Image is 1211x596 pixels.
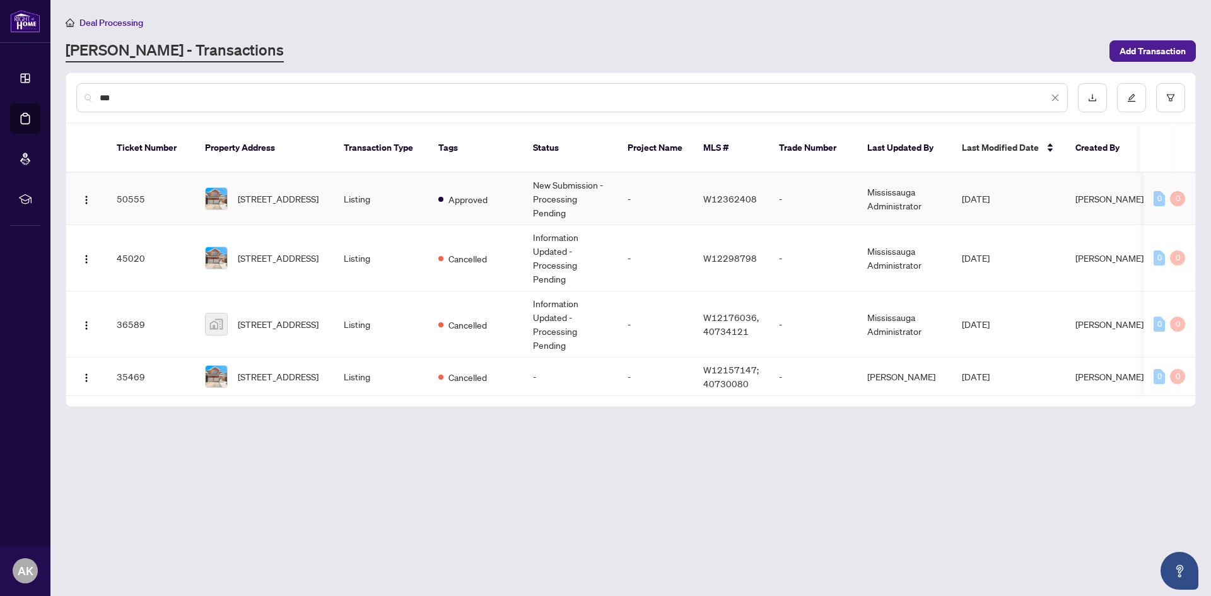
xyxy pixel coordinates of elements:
div: 0 [1170,191,1185,206]
td: 36589 [107,291,195,358]
th: Status [523,124,617,173]
span: edit [1127,93,1136,102]
span: W12176036, 40734121 [703,312,759,337]
td: Mississauga Administrator [857,291,952,358]
div: 0 [1170,317,1185,332]
td: - [617,225,693,291]
span: [STREET_ADDRESS] [238,192,319,206]
td: Listing [334,225,428,291]
td: - [769,173,857,225]
span: Cancelled [448,370,487,384]
span: Cancelled [448,318,487,332]
button: download [1078,83,1107,112]
td: Information Updated - Processing Pending [523,225,617,291]
td: Information Updated - Processing Pending [523,291,617,358]
span: Add Transaction [1120,41,1186,61]
div: 0 [1170,369,1185,384]
span: W12362408 [703,193,757,204]
span: [DATE] [962,318,990,330]
button: filter [1156,83,1185,112]
img: logo [10,9,40,33]
span: [DATE] [962,252,990,264]
img: thumbnail-img [206,247,227,269]
div: 0 [1154,369,1165,384]
span: [STREET_ADDRESS] [238,317,319,331]
span: close [1051,93,1060,102]
td: [PERSON_NAME] [857,358,952,396]
td: Listing [334,291,428,358]
td: - [617,358,693,396]
button: Open asap [1161,552,1198,590]
div: 0 [1154,250,1165,266]
th: Ticket Number [107,124,195,173]
td: 50555 [107,173,195,225]
td: 35469 [107,358,195,396]
div: 0 [1154,317,1165,332]
a: [PERSON_NAME] - Transactions [66,40,284,62]
img: thumbnail-img [206,313,227,335]
span: AK [18,562,33,580]
th: MLS # [693,124,769,173]
span: Last Modified Date [962,141,1039,155]
td: - [617,291,693,358]
td: - [769,358,857,396]
span: Approved [448,192,488,206]
td: - [769,291,857,358]
td: - [617,173,693,225]
th: Created By [1065,124,1141,173]
th: Trade Number [769,124,857,173]
span: Cancelled [448,252,487,266]
th: Tags [428,124,523,173]
td: Mississauga Administrator [857,225,952,291]
span: W12157147; 40730080 [703,364,759,389]
span: [PERSON_NAME] [1075,318,1144,330]
button: edit [1117,83,1146,112]
img: thumbnail-img [206,188,227,209]
th: Last Modified Date [952,124,1065,173]
img: Logo [81,195,91,205]
img: Logo [81,254,91,264]
td: 45020 [107,225,195,291]
img: Logo [81,320,91,330]
img: Logo [81,373,91,383]
th: Project Name [617,124,693,173]
span: [DATE] [962,193,990,204]
span: home [66,18,74,27]
img: thumbnail-img [206,366,227,387]
td: - [769,225,857,291]
th: Last Updated By [857,124,952,173]
span: [PERSON_NAME] [1075,371,1144,382]
th: Transaction Type [334,124,428,173]
span: filter [1166,93,1175,102]
div: 0 [1154,191,1165,206]
button: Add Transaction [1109,40,1196,62]
span: [PERSON_NAME] [1075,193,1144,204]
td: - [523,358,617,396]
td: New Submission - Processing Pending [523,173,617,225]
span: [STREET_ADDRESS] [238,251,319,265]
span: [DATE] [962,371,990,382]
button: Logo [76,366,97,387]
th: Property Address [195,124,334,173]
span: [PERSON_NAME] [1075,252,1144,264]
td: Listing [334,358,428,396]
span: W12298798 [703,252,757,264]
span: [STREET_ADDRESS] [238,370,319,383]
button: Logo [76,248,97,268]
button: Logo [76,189,97,209]
div: 0 [1170,250,1185,266]
button: Logo [76,314,97,334]
td: Mississauga Administrator [857,173,952,225]
span: download [1088,93,1097,102]
span: Deal Processing [79,17,143,28]
td: Listing [334,173,428,225]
